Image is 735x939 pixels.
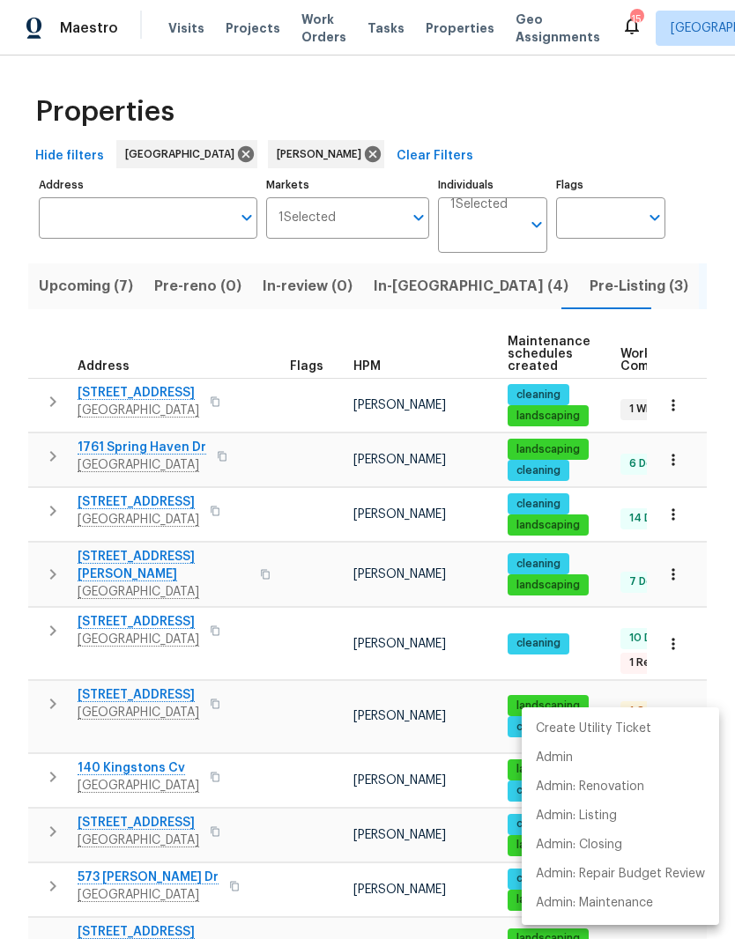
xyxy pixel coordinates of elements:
[536,836,622,854] p: Admin: Closing
[536,894,653,913] p: Admin: Maintenance
[536,720,651,738] p: Create Utility Ticket
[536,807,617,825] p: Admin: Listing
[536,865,705,884] p: Admin: Repair Budget Review
[536,749,573,767] p: Admin
[536,778,644,796] p: Admin: Renovation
